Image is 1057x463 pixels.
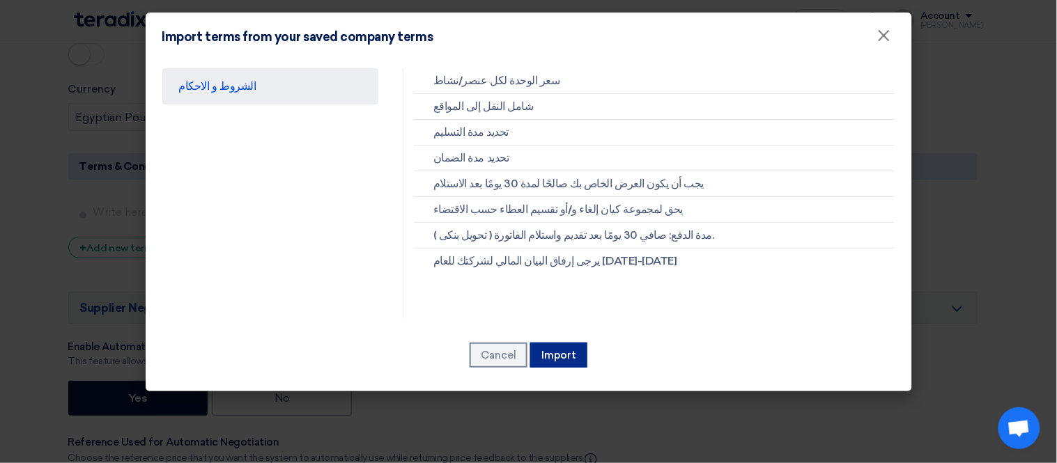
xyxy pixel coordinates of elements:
[433,175,704,192] span: يجب أن يكون العرض الخاص بك صالحًا لمدة 30 يومًا بعد الاستلام
[162,29,433,45] h4: Import terms from your saved company terms
[433,201,683,218] span: يحق لمجموعة كيان إلغاء و/أو تقسيم العطاء حسب الاقتضاء
[433,227,714,244] span: ( تحويل بنكى ) مدة الدفع: صافي 30 يومًا بعد تقديم واستلام الفاتورة.
[433,253,677,269] span: يرجى إرفاق البيان المالي لشركتك للعام [DATE]-[DATE]
[433,124,509,141] span: تحديد مدة التسليم
[877,25,891,53] span: ×
[998,407,1040,449] div: Open chat
[866,22,902,50] button: Close
[433,150,509,166] span: تحديد مدة الضمان
[433,72,560,89] span: سعر الوحدة لكل عنصر/نشاط
[433,98,533,115] span: شامل النقل إلى المواقع
[162,68,379,104] a: الشروط و الاحكام
[470,343,527,368] button: Cancel
[530,343,587,368] button: Import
